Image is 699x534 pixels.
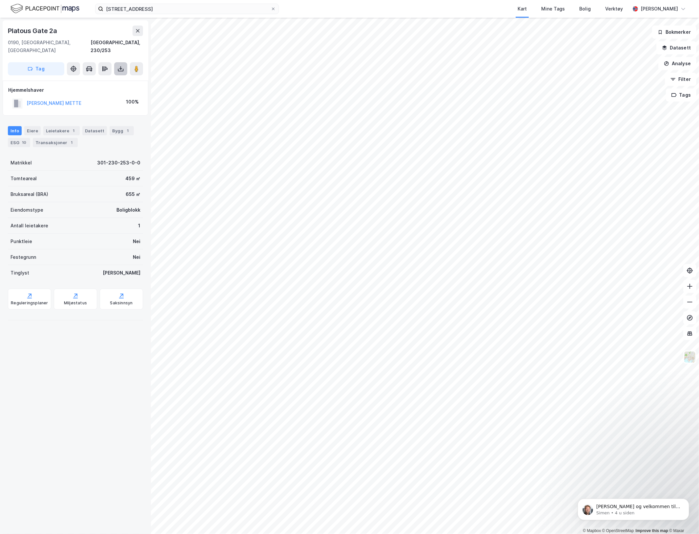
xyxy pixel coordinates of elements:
[29,25,113,31] p: Message from Simen, sent 4 u siden
[10,159,32,167] div: Matrikkel
[8,126,22,135] div: Info
[29,19,113,50] span: [PERSON_NAME] og velkommen til Newsec Maps, [PERSON_NAME] det er du lurer på så er det bare å ta ...
[579,5,591,13] div: Bolig
[684,351,696,363] img: Z
[8,138,30,147] div: ESG
[138,222,140,230] div: 1
[658,57,696,70] button: Analyse
[110,300,133,306] div: Saksinnsyn
[568,485,699,531] iframe: Intercom notifications melding
[10,175,37,182] div: Tomteareal
[518,5,527,13] div: Kart
[10,3,79,14] img: logo.f888ab2527a4732fd821a326f86c7f29.svg
[10,253,36,261] div: Festegrunn
[10,238,32,245] div: Punktleie
[8,26,58,36] div: Platous Gate 2a
[126,190,140,198] div: 655 ㎡
[666,88,696,102] button: Tags
[82,126,107,135] div: Datasett
[605,5,623,13] div: Verktøy
[133,253,140,261] div: Nei
[602,528,634,533] a: OpenStreetMap
[656,41,696,54] button: Datasett
[43,126,80,135] div: Leietakere
[125,127,131,134] div: 1
[71,127,77,134] div: 1
[69,139,75,146] div: 1
[64,300,87,306] div: Miljøstatus
[641,5,678,13] div: [PERSON_NAME]
[10,206,43,214] div: Eiendomstype
[91,39,143,54] div: [GEOGRAPHIC_DATA], 230/253
[10,222,48,230] div: Antall leietakere
[103,4,271,14] input: Søk på adresse, matrikkel, gårdeiere, leietakere eller personer
[125,175,140,182] div: 459 ㎡
[541,5,565,13] div: Mine Tags
[24,126,41,135] div: Eiere
[8,62,64,75] button: Tag
[8,86,143,94] div: Hjemmelshaver
[11,300,48,306] div: Reguleringsplaner
[133,238,140,245] div: Nei
[10,190,48,198] div: Bruksareal (BRA)
[583,528,601,533] a: Mapbox
[103,269,140,277] div: [PERSON_NAME]
[97,159,140,167] div: 301-230-253-0-0
[116,206,140,214] div: Boligblokk
[665,73,696,86] button: Filter
[110,126,134,135] div: Bygg
[10,269,29,277] div: Tinglyst
[636,528,668,533] a: Improve this map
[21,139,28,146] div: 10
[126,98,139,106] div: 100%
[33,138,78,147] div: Transaksjoner
[8,39,91,54] div: 0190, [GEOGRAPHIC_DATA], [GEOGRAPHIC_DATA]
[652,26,696,39] button: Bokmerker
